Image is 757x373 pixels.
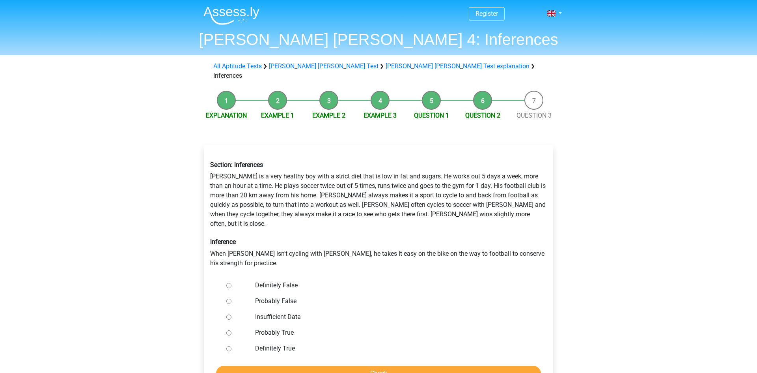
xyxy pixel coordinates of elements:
[255,296,528,306] label: Probably False
[364,112,397,119] a: Example 3
[213,62,262,70] a: All Aptitude Tests
[516,112,552,119] a: Question 3
[465,112,500,119] a: Question 2
[206,112,247,119] a: Explanation
[210,62,547,81] div: Inferences
[269,62,378,70] a: [PERSON_NAME] [PERSON_NAME] Test
[210,238,547,246] h6: Inference
[255,328,528,337] label: Probably True
[204,155,553,274] div: [PERSON_NAME] is a very healthy boy with a strict diet that is low in fat and sugars. He works ou...
[197,30,560,49] h1: [PERSON_NAME] [PERSON_NAME] 4: Inferences
[475,10,498,17] a: Register
[312,112,345,119] a: Example 2
[210,161,547,169] h6: Section: Inferences
[203,6,259,25] img: Assessly
[386,62,530,70] a: [PERSON_NAME] [PERSON_NAME] Test explanation
[255,344,528,353] label: Definitely True
[261,112,294,119] a: Example 1
[414,112,449,119] a: Question 1
[255,312,528,322] label: Insufficient Data
[255,281,528,290] label: Definitely False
